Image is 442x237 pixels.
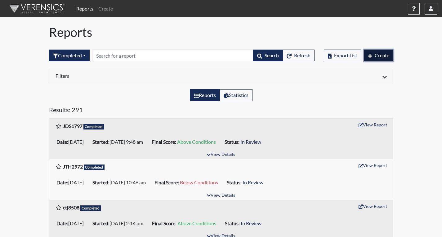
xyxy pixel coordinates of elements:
span: In Review [240,139,261,145]
button: Export List [324,50,361,61]
button: Search [253,50,283,61]
li: [DATE] [54,218,90,228]
button: Completed [49,50,90,61]
li: [DATE] 9:48 am [90,137,149,147]
b: Started: [92,179,109,185]
button: Create [364,50,393,61]
a: Create [96,2,115,15]
b: JDS1797 [63,123,83,129]
button: Refresh [283,50,315,61]
div: Click to expand/collapse filters [51,73,391,80]
span: Completed [84,165,105,170]
span: Refresh [294,52,310,58]
span: Above Conditions [177,139,216,145]
li: [DATE] 10:46 am [90,178,152,187]
a: Reports [74,2,96,15]
b: Date: [56,139,68,145]
span: Export List [334,52,357,58]
b: Status: [227,179,242,185]
b: Date: [56,220,68,226]
b: Date: [56,179,68,185]
b: JTH2972 [63,164,83,169]
b: Final Score: [154,179,179,185]
b: Final Score: [152,220,176,226]
li: [DATE] [54,178,90,187]
b: Started: [92,139,109,145]
label: View the list of reports [190,89,220,101]
span: Completed [83,124,105,129]
b: Final Score: [152,139,176,145]
span: Completed [80,205,101,211]
h5: Results: 291 [49,106,393,116]
b: Status: [225,220,240,226]
button: View Report [356,160,390,170]
span: Below Conditions [180,179,218,185]
b: Status: [225,139,239,145]
label: View statistics about completed interviews [220,89,252,101]
b: Started: [92,220,109,226]
span: Create [375,52,389,58]
span: Above Conditions [177,220,216,226]
li: [DATE] 2:14 pm [90,218,150,228]
div: Filter by interview status [49,50,90,61]
span: Search [265,52,279,58]
span: In Review [241,220,261,226]
b: ctj8508 [63,204,79,210]
input: Search by Registration ID, Interview Number, or Investigation Name. [92,50,253,61]
button: View Details [204,191,238,200]
li: [DATE] [54,137,90,147]
h6: Filters [56,73,217,79]
span: In Review [243,179,263,185]
button: View Details [204,151,238,159]
h1: Reports [49,25,393,40]
button: View Report [356,201,390,211]
button: View Report [356,120,390,129]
